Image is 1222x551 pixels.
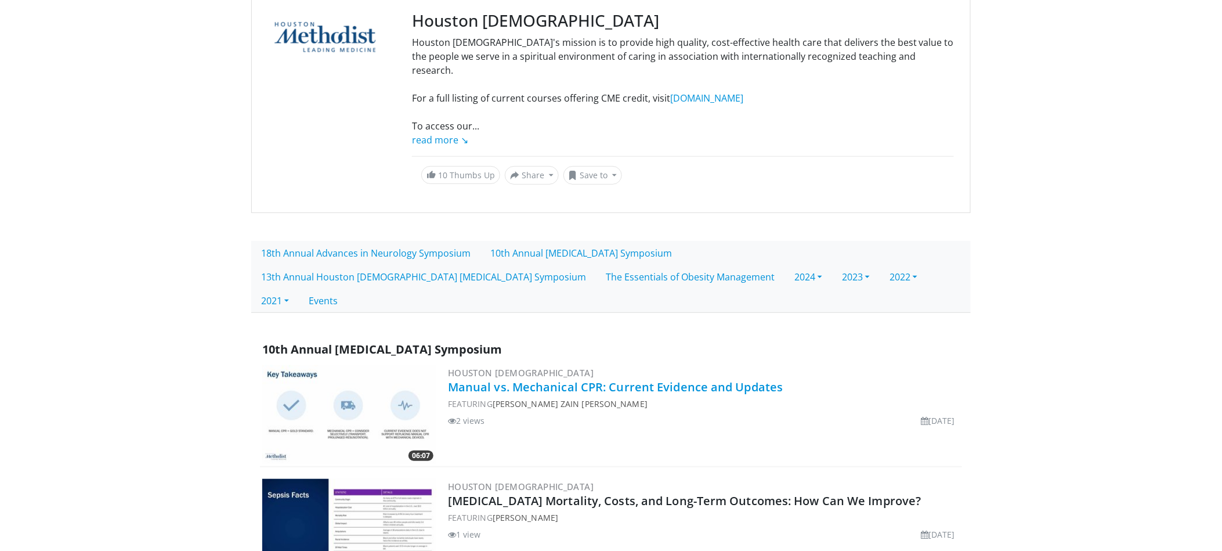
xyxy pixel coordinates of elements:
[448,415,485,427] li: 2 views
[412,11,954,31] h3: Houston [DEMOGRAPHIC_DATA]
[784,265,832,289] a: 2024
[505,166,559,185] button: Share
[448,398,960,410] div: FEATURING
[262,365,436,464] a: 06:07
[493,512,558,523] a: [PERSON_NAME]
[438,170,447,181] span: 10
[880,265,927,289] a: 2022
[448,493,921,509] a: [MEDICAL_DATA] Mortality, Costs, and Long-Term Outcomes: How Can We Improve?
[448,512,960,524] div: FEATURING
[493,398,648,409] a: [PERSON_NAME] Zain [PERSON_NAME]
[299,289,348,313] a: Events
[921,528,955,541] li: [DATE]
[421,166,500,184] a: 10 Thumbs Up
[251,289,299,313] a: 2021
[412,134,468,146] a: read more ↘
[563,166,623,185] button: Save to
[832,265,880,289] a: 2023
[480,241,682,265] a: 10th Annual [MEDICAL_DATA] Symposium
[448,528,481,541] li: 1 view
[412,120,479,146] span: ...
[921,415,955,427] li: [DATE]
[262,341,502,357] span: 10th Annual [MEDICAL_DATA] Symposium
[448,367,594,379] a: Houston [DEMOGRAPHIC_DATA]
[251,241,480,265] a: 18th Annual Advances in Neurology Symposium
[670,92,743,105] a: [DOMAIN_NAME]
[448,481,594,492] a: Houston [DEMOGRAPHIC_DATA]
[262,365,436,464] img: 6e920127-1b05-41c4-8ce4-4d5d84b58a96.300x170_q85_crop-smart_upscale.jpg
[412,35,954,147] div: Houston [DEMOGRAPHIC_DATA]'s mission is to provide high quality, cost-effective health care that ...
[251,265,596,289] a: 13th Annual Houston [DEMOGRAPHIC_DATA] [MEDICAL_DATA] Symposium
[596,265,784,289] a: The Essentials of Obesity Management
[408,451,433,461] span: 06:07
[448,379,783,395] a: Manual vs. Mechanical CPR: Current Evidence and Updates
